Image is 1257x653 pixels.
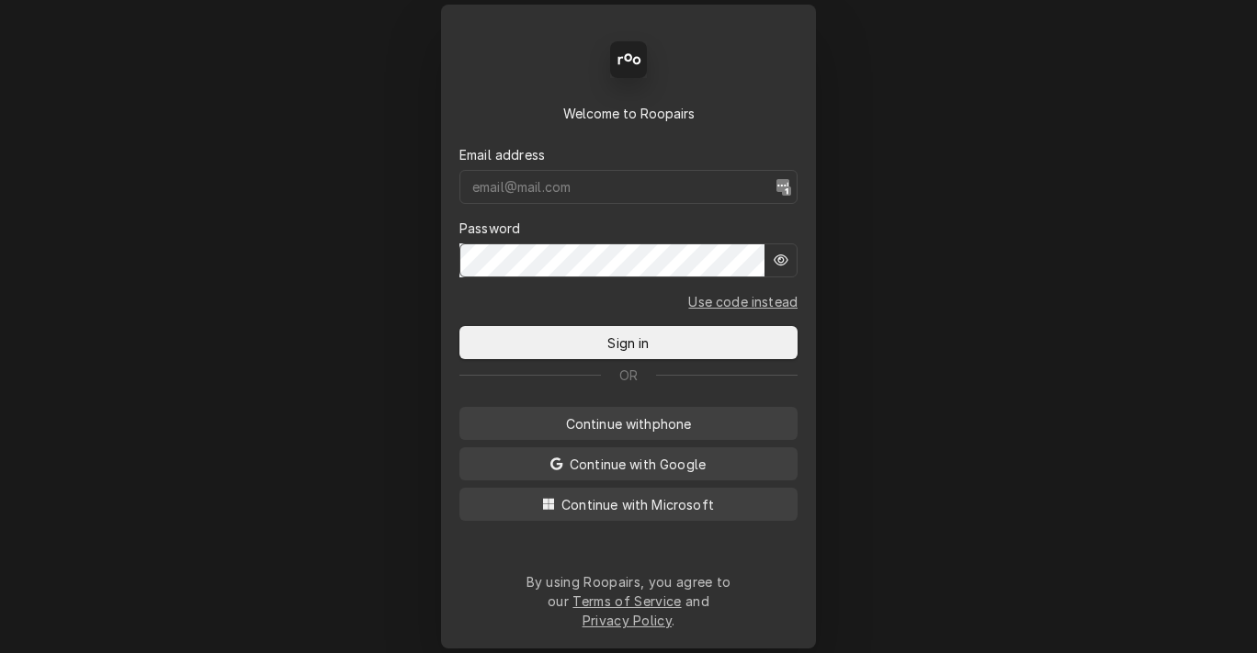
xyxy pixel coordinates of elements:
input: email@mail.com [459,170,798,204]
span: Sign in [604,333,652,353]
button: Continue with Google [459,447,798,480]
label: Password [459,219,520,238]
div: Welcome to Roopairs [459,104,798,123]
span: Continue with Microsoft [558,495,718,514]
span: Continue with phone [562,414,696,433]
div: By using Roopairs, you agree to our and . [526,572,731,630]
button: Continue withphone [459,407,798,440]
div: Or [459,366,798,385]
a: Terms of Service [572,593,681,609]
button: Sign in [459,326,798,359]
a: Go to Email and code form [688,292,798,311]
button: Continue with Microsoft [459,488,798,521]
label: Email address [459,145,545,164]
span: Continue with Google [566,455,709,474]
a: Privacy Policy [583,613,672,628]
